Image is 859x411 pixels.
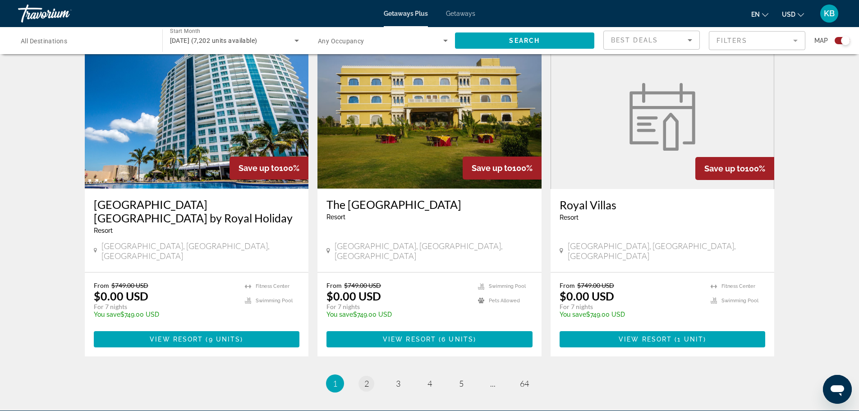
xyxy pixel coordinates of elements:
span: 6 units [441,336,473,343]
span: $749.00 USD [111,282,148,289]
span: 1 unit [677,336,703,343]
button: User Menu [818,4,841,23]
span: 1 [333,379,337,388]
span: Any Occupancy [318,37,364,45]
button: Change currency [782,8,804,21]
span: Fitness Center [721,283,755,289]
span: 64 [520,379,529,388]
span: All Destinations [21,37,67,45]
span: View Resort [150,336,203,343]
p: $749.00 USD [326,311,469,318]
span: View Resort [383,336,436,343]
span: 5 [459,379,464,388]
span: [DATE] (7,202 units available) [170,37,257,44]
span: Swimming Pool [489,283,526,289]
a: Travorium [18,2,108,25]
span: [GEOGRAPHIC_DATA], [GEOGRAPHIC_DATA], [GEOGRAPHIC_DATA] [568,241,766,261]
button: Change language [751,8,768,21]
span: Save up to [704,164,745,173]
span: 3 [396,379,400,388]
img: week.svg [624,83,701,151]
div: 100% [230,157,308,180]
span: [GEOGRAPHIC_DATA], [GEOGRAPHIC_DATA], [GEOGRAPHIC_DATA] [101,241,299,261]
img: DW51E01X.jpg [317,44,542,189]
span: Start Month [170,28,200,34]
span: You save [326,311,353,318]
span: 9 units [209,336,241,343]
button: Filter [709,31,805,51]
iframe: Button to launch messaging window [823,375,852,404]
span: Pets Allowed [489,298,520,304]
div: 100% [463,157,542,180]
p: $749.00 USD [94,311,236,318]
p: $0.00 USD [94,289,148,303]
span: You save [560,311,586,318]
span: From [326,282,342,289]
span: USD [782,11,795,18]
button: View Resort(1 unit) [560,331,766,347]
span: Resort [94,227,113,234]
button: View Resort(6 units) [326,331,533,347]
span: ( ) [672,336,706,343]
span: en [751,11,760,18]
span: KB [824,9,835,18]
p: $749.00 USD [560,311,702,318]
span: View Resort [619,336,672,343]
img: DG00E01X.jpg [85,44,309,189]
p: $0.00 USD [326,289,381,303]
span: Search [509,37,540,44]
a: The [GEOGRAPHIC_DATA] [326,198,533,211]
p: For 7 nights [560,303,702,311]
span: Swimming Pool [721,298,758,304]
span: Resort [326,213,345,221]
span: [GEOGRAPHIC_DATA], [GEOGRAPHIC_DATA], [GEOGRAPHIC_DATA] [335,241,533,261]
span: Swimming Pool [256,298,293,304]
span: ( ) [203,336,243,343]
span: Best Deals [611,37,658,44]
span: Save up to [239,163,279,173]
div: 100% [695,157,774,180]
p: $0.00 USD [560,289,614,303]
span: You save [94,311,120,318]
span: From [560,282,575,289]
span: 2 [364,379,369,388]
p: For 7 nights [326,303,469,311]
span: From [94,282,109,289]
span: 4 [427,379,432,388]
a: Getaways Plus [384,10,428,17]
span: ( ) [436,336,476,343]
mat-select: Sort by [611,35,692,46]
button: View Resort(9 units) [94,331,300,347]
span: Resort [560,214,579,221]
button: Search [455,32,595,49]
span: Map [814,34,828,47]
p: For 7 nights [94,303,236,311]
span: $749.00 USD [577,282,614,289]
a: Getaways [446,10,475,17]
a: Royal Villas [560,198,766,212]
a: [GEOGRAPHIC_DATA] [GEOGRAPHIC_DATA] by Royal Holiday [94,198,300,225]
nav: Pagination [85,374,775,393]
span: $749.00 USD [344,282,381,289]
span: ... [490,379,496,388]
span: Fitness Center [256,283,289,289]
span: Save up to [472,163,512,173]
